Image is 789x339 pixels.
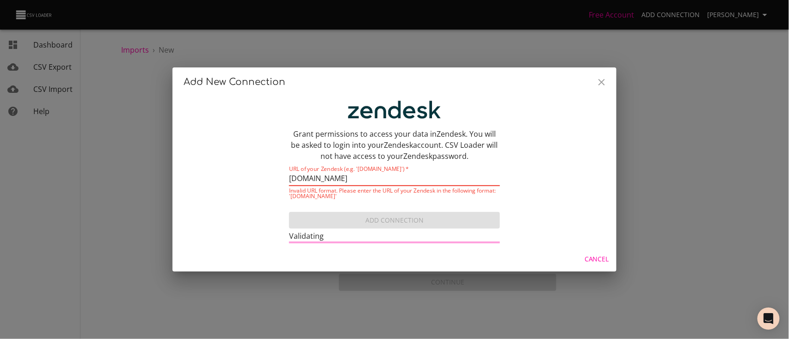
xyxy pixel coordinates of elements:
button: Close [591,71,613,93]
span: Validating [289,231,324,241]
h2: Add New Connection [184,75,605,90]
label: URL of your Zendesk (e.g. '[DOMAIN_NAME]') [289,166,409,171]
span: Cancel [585,254,609,265]
img: logo-x4-ad0535ee0768a790af3ba1b46177b56e.png [348,101,441,119]
p: Invalid URL format. Please enter the URL of your Zendesk in the following format: '[DOMAIN_NAME]' [289,188,500,199]
p: Grant permissions to access your data in Zendesk . You will be asked to login into your Zendesk a... [289,128,500,162]
div: Open Intercom Messenger [758,308,780,330]
button: Cancel [581,251,613,268]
